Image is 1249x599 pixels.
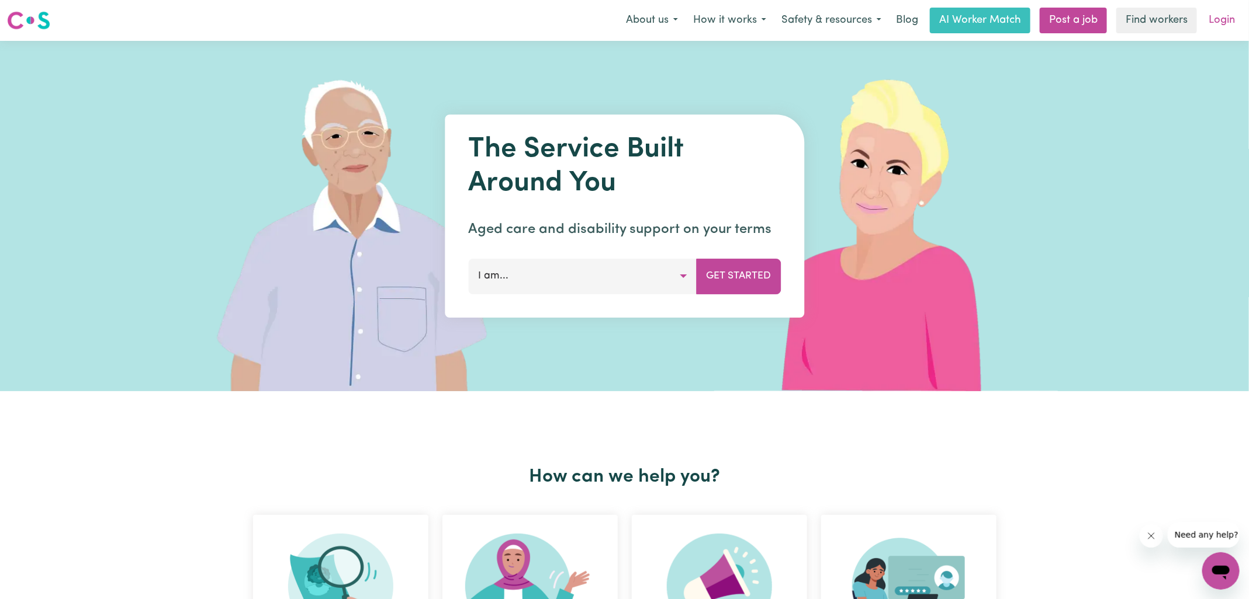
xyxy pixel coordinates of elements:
button: Get Started [696,259,781,294]
button: How it works [686,8,774,33]
h1: The Service Built Around You [468,133,781,200]
a: Post a job [1040,8,1107,33]
button: About us [618,8,686,33]
a: Find workers [1116,8,1197,33]
a: AI Worker Match [930,8,1030,33]
img: Careseekers logo [7,10,50,31]
button: Safety & resources [774,8,889,33]
iframe: Message from company [1168,522,1240,548]
iframe: Close message [1140,524,1163,548]
h2: How can we help you? [246,466,1004,488]
p: Aged care and disability support on your terms [468,219,781,240]
button: I am... [468,259,697,294]
iframe: Button to launch messaging window [1202,552,1240,590]
a: Blog [889,8,925,33]
a: Careseekers logo [7,7,50,34]
a: Login [1202,8,1242,33]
